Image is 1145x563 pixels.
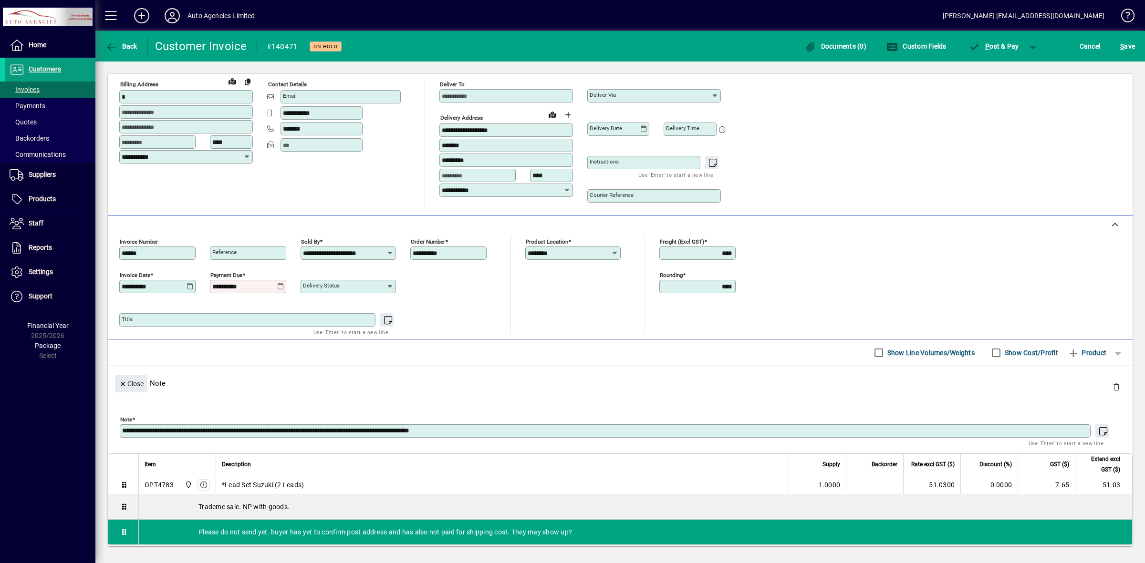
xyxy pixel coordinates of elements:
button: Product [1063,344,1111,361]
mat-label: Courier Reference [590,192,634,198]
a: Backorders [5,130,95,146]
a: Quotes [5,114,95,130]
a: Settings [5,260,95,284]
button: Close [115,375,147,392]
app-page-header-button: Close [113,379,150,388]
div: Customer Invoice [155,39,247,54]
span: Back [105,42,137,50]
span: Discount (%) [979,459,1012,470]
mat-label: Title [122,316,133,322]
button: Save [1118,38,1137,55]
span: Financial Year [27,322,69,329]
button: Custom Fields [884,38,949,55]
span: Close [119,376,144,392]
span: Rate excl GST ($) [911,459,955,470]
mat-label: Reference [212,249,237,256]
mat-label: Payment due [210,272,242,278]
td: 51.03 [1075,475,1132,494]
mat-label: Deliver via [590,92,616,98]
a: Communications [5,146,95,163]
button: Post & Pay [964,38,1024,55]
mat-label: Product location [526,238,568,245]
button: Add [126,7,157,24]
button: Choose address [560,107,575,123]
span: Item [145,459,156,470]
button: Copy to Delivery address [240,74,255,89]
a: Knowledge Base [1114,2,1133,33]
td: 7.65 [1018,475,1075,494]
span: Package [35,342,61,349]
button: Back [103,38,140,55]
span: Supply [822,459,840,470]
a: Home [5,33,95,57]
mat-label: Email [283,92,297,99]
span: Staff [29,219,43,227]
mat-label: Delivery time [666,125,699,132]
span: Extend excl GST ($) [1081,454,1120,475]
mat-hint: Use 'Enter' to start a new line [313,327,388,338]
span: *Lead Set Suzuki (2 Leads) [222,480,304,490]
mat-hint: Use 'Enter' to start a new line [638,169,713,180]
app-page-header-button: Delete [1105,382,1128,391]
button: Documents (0) [802,38,869,55]
a: Support [5,285,95,308]
label: Show Line Volumes/Weights [885,348,975,358]
span: Documents (0) [804,42,866,50]
span: Support [29,292,52,300]
a: Invoices [5,82,95,98]
mat-label: Instructions [590,158,619,165]
span: Suppliers [29,171,56,178]
span: Description [222,459,251,470]
div: OPT4783 [145,480,174,490]
span: Quotes [10,118,37,126]
label: Show Cost/Profit [1003,348,1058,358]
span: ost & Pay [969,42,1019,50]
mat-label: Deliver To [440,81,465,88]
app-page-header-button: Back [95,38,148,55]
a: Reports [5,236,95,260]
mat-label: Rounding [660,272,683,278]
span: Customers [29,65,61,73]
div: Note [108,366,1133,400]
a: Payments [5,98,95,114]
mat-label: Delivery date [590,125,622,132]
div: [PERSON_NAME] [EMAIL_ADDRESS][DOMAIN_NAME] [943,8,1104,23]
button: Delete [1105,375,1128,398]
span: Invoices [10,86,40,93]
a: Products [5,187,95,211]
mat-label: Invoice date [120,272,150,278]
span: Custom Fields [886,42,947,50]
span: Backorders [10,134,49,142]
span: 1.0000 [819,480,841,490]
span: Reports [29,244,52,251]
div: Auto Agencies Limited [187,8,255,23]
span: Backorder [872,459,897,470]
span: Payments [10,102,45,110]
button: Cancel [1077,38,1103,55]
span: S [1120,42,1124,50]
span: P [985,42,989,50]
mat-label: Invoice number [120,238,158,245]
a: Staff [5,212,95,235]
mat-label: Freight (excl GST) [660,238,704,245]
mat-label: Sold by [301,238,320,245]
td: 0.0000 [960,475,1018,494]
div: Please do not send yet. buyer has yet to confirm post address and has also not paid for shipping ... [139,520,1132,544]
span: Communications [10,151,66,158]
span: GST ($) [1050,459,1069,470]
mat-label: Delivery status [303,282,340,289]
span: On hold [313,43,338,50]
div: Trademe sale. NP with goods. [139,494,1132,519]
a: Suppliers [5,163,95,187]
span: Products [29,195,56,203]
button: Profile [157,7,187,24]
span: Settings [29,268,53,276]
a: View on map [225,73,240,89]
span: Rangiora [182,480,193,490]
mat-label: Note [120,416,132,423]
a: View on map [545,107,560,122]
div: 51.0300 [909,480,955,490]
mat-hint: Use 'Enter' to start a new line [1029,438,1103,449]
mat-label: Order number [411,238,445,245]
div: #140471 [267,39,298,54]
